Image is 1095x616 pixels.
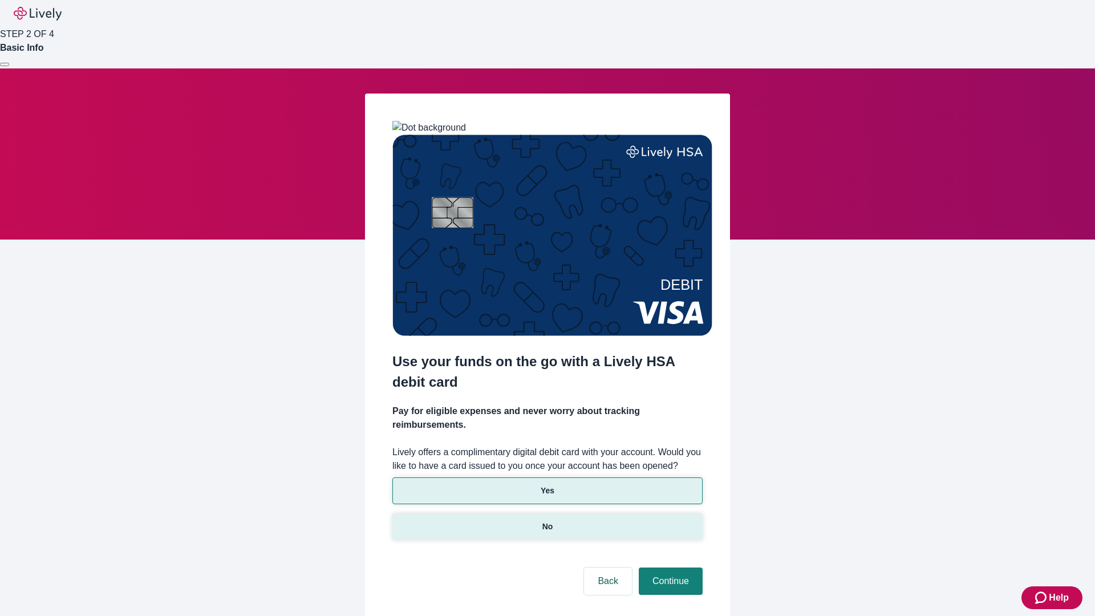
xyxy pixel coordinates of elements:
[14,7,62,21] img: Lively
[584,568,632,595] button: Back
[392,121,466,135] img: Dot background
[392,477,703,504] button: Yes
[542,521,553,533] p: No
[1049,591,1069,605] span: Help
[639,568,703,595] button: Continue
[392,513,703,540] button: No
[1035,591,1049,605] svg: Zendesk support icon
[392,445,703,473] label: Lively offers a complimentary digital debit card with your account. Would you like to have a card...
[1021,586,1082,609] button: Zendesk support iconHelp
[541,485,554,497] p: Yes
[392,351,703,392] h2: Use your funds on the go with a Lively HSA debit card
[392,404,703,432] h4: Pay for eligible expenses and never worry about tracking reimbursements.
[392,135,712,336] img: Debit card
